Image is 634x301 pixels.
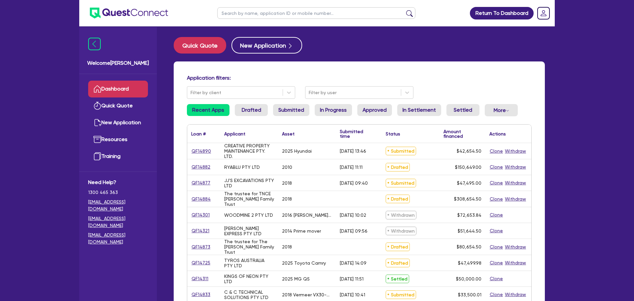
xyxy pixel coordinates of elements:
div: RYABLU PTY LTD [224,165,260,170]
div: [DATE] 13:46 [340,148,366,154]
button: Clone [489,163,503,171]
div: Actions [489,132,506,136]
div: Loan # [191,132,206,136]
button: Withdraw [505,147,526,155]
h4: Application filters: [187,75,532,81]
a: QF14884 [191,195,211,203]
div: C & C TECHNICAL SOLUTIONS PTY LTD [224,289,274,300]
button: Withdraw [505,179,526,187]
span: $33,500.01 [458,292,481,297]
a: Settled [446,104,479,116]
div: The trustee for The [PERSON_NAME] Family Trust [224,239,274,255]
a: Quick Quote [174,37,231,54]
img: icon-menu-close [88,38,101,50]
a: Approved [357,104,392,116]
a: QF14301 [191,211,210,219]
div: CREATIVE PROPERTY MAINTENANCE PTY. LTD. [224,143,274,159]
button: Clone [489,291,503,298]
div: 2025 MG QS [282,276,310,282]
span: $42,654.50 [457,148,481,154]
a: QF14877 [191,179,211,187]
div: [DATE] 14:09 [340,260,367,266]
a: Drafted [235,104,268,116]
div: 2025 Hyundai [282,148,312,154]
span: Need Help? [88,178,148,186]
span: $51,644.50 [458,228,481,234]
button: Dropdown toggle [485,104,518,116]
div: Submitted time [340,129,372,138]
a: QF14321 [191,227,210,235]
span: $47,499.98 [458,260,481,266]
span: Drafted [386,195,410,203]
span: $80,654.50 [457,244,481,249]
a: QF14833 [191,291,211,298]
div: 2018 [282,244,292,249]
div: [DATE] 11:51 [340,276,364,282]
div: KINGS OF NEON PTY LTD [224,274,274,284]
span: Welcome [PERSON_NAME] [87,59,149,67]
button: Withdraw [505,243,526,251]
a: QF14873 [191,243,211,251]
button: Withdraw [505,291,526,298]
span: Submitted [386,290,416,299]
span: Drafted [386,259,410,267]
button: Clone [489,179,503,187]
div: 2018 Vermeer VX30-250 [282,292,332,297]
a: Recent Apps [187,104,229,116]
a: [EMAIL_ADDRESS][DOMAIN_NAME] [88,199,148,212]
span: $308,654.50 [454,196,481,202]
a: New Application [88,114,148,131]
img: training [93,152,101,160]
a: QF14882 [191,163,211,171]
a: QF14725 [191,259,211,267]
div: WOODMINE 2 PTY LTD [224,212,273,218]
a: Dashboard [88,81,148,97]
input: Search by name, application ID or mobile number... [217,7,415,19]
div: The trustee for TNCE [PERSON_NAME] Family Trust [224,191,274,207]
button: New Application [231,37,302,54]
a: Submitted [273,104,309,116]
a: In Settlement [397,104,441,116]
a: QF14890 [191,147,211,155]
span: Drafted [386,243,410,251]
div: Asset [282,132,295,136]
div: [DATE] 11:11 [340,165,363,170]
div: Applicant [224,132,245,136]
div: 2010 [282,165,292,170]
span: $150,649.00 [455,165,481,170]
button: Clone [489,259,503,267]
div: Amount financed [443,129,481,138]
a: [EMAIL_ADDRESS][DOMAIN_NAME] [88,232,148,245]
a: In Progress [315,104,352,116]
span: $47,495.00 [457,180,481,186]
div: [DATE] 09:56 [340,228,368,234]
span: Settled [386,275,409,283]
a: Resources [88,131,148,148]
a: Dropdown toggle [535,5,552,22]
div: 2025 Toyota Camry [282,260,326,266]
div: 2018 [282,196,292,202]
button: Clone [489,195,503,203]
div: JJ'S EXCAVATIONS PTY LTD [224,178,274,188]
button: Withdraw [505,163,526,171]
a: QF14311 [191,275,209,282]
img: quest-connect-logo-blue [90,8,168,19]
div: [DATE] 09:40 [340,180,368,186]
div: Status [386,132,400,136]
button: Withdraw [505,195,526,203]
button: Quick Quote [174,37,226,54]
span: 1300 465 363 [88,189,148,196]
div: 2014 Prime mover [282,228,321,234]
a: Return To Dashboard [470,7,534,19]
div: [DATE] 10:41 [340,292,365,297]
a: Training [88,148,148,165]
button: Withdraw [505,259,526,267]
button: Clone [489,227,503,235]
span: $50,000.00 [456,276,481,282]
img: quick-quote [93,102,101,110]
span: Submitted [386,179,416,187]
img: resources [93,135,101,143]
div: TYROS AUSTRALIA PTY LTD [224,258,274,268]
div: [PERSON_NAME] EXPRESS PTY LTD [224,226,274,236]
